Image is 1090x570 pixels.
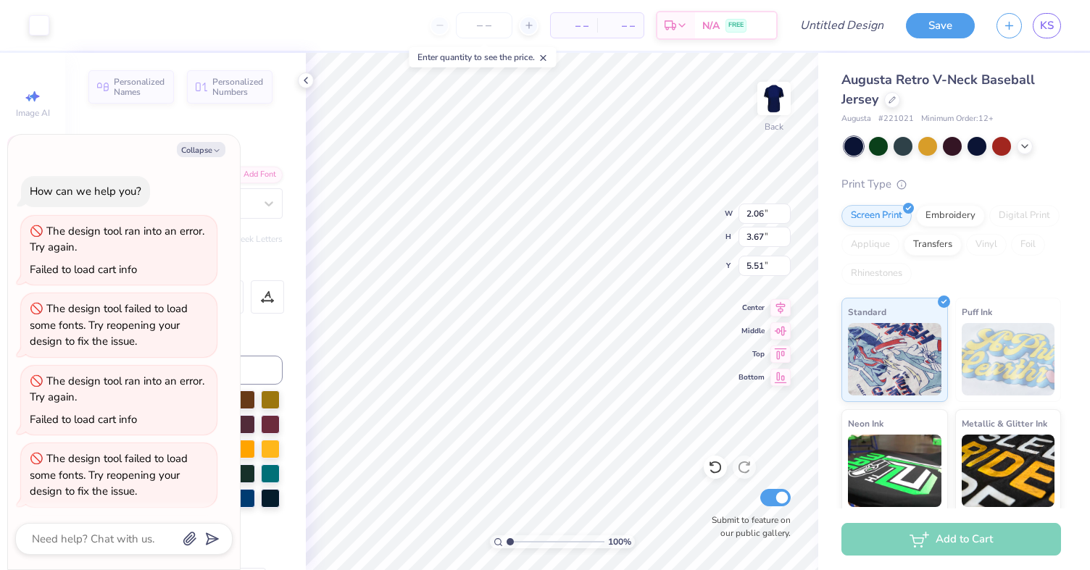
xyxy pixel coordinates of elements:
[30,412,137,427] div: Failed to load cart info
[848,416,883,431] span: Neon Ink
[962,304,992,319] span: Puff Ink
[841,113,871,125] span: Augusta
[606,18,635,33] span: – –
[30,451,188,498] div: The design tool failed to load some fonts. Try reopening your design to fix the issue.
[848,435,941,507] img: Neon Ink
[30,224,204,255] div: The design tool ran into an error. Try again.
[88,133,283,152] div: Text Tool
[848,304,886,319] span: Standard
[559,18,588,33] span: – –
[1033,13,1061,38] a: KS
[114,77,165,97] span: Personalized Names
[16,107,50,119] span: Image AI
[989,205,1060,227] div: Digital Print
[212,77,264,97] span: Personalized Numbers
[760,84,789,113] img: Back
[30,374,204,405] div: The design tool ran into an error. Try again.
[904,234,962,256] div: Transfers
[739,326,765,336] span: Middle
[409,47,557,67] div: Enter quantity to see the price.
[789,11,895,40] input: Untitled Design
[30,301,188,348] div: The design tool failed to load some fonts. Try reopening your design to fix the issue.
[841,71,1035,108] span: Augusta Retro V-Neck Baseball Jersey
[841,234,899,256] div: Applique
[916,205,985,227] div: Embroidery
[728,20,744,30] span: FREE
[841,176,1061,193] div: Print Type
[608,535,631,548] span: 100 %
[177,142,225,157] button: Collapse
[906,13,975,38] button: Save
[739,303,765,313] span: Center
[765,120,783,133] div: Back
[962,323,1055,395] img: Puff Ink
[921,113,994,125] span: Minimum Order: 12 +
[225,167,283,183] div: Add Font
[456,12,512,38] input: – –
[739,372,765,382] span: Bottom
[1040,17,1054,34] span: KS
[966,234,1007,256] div: Vinyl
[962,416,1047,431] span: Metallic & Glitter Ink
[1011,234,1045,256] div: Foil
[30,262,137,277] div: Failed to load cart info
[848,323,941,395] img: Standard
[962,435,1055,507] img: Metallic & Glitter Ink
[30,184,141,198] div: How can we help you?
[704,514,791,540] label: Submit to feature on our public gallery.
[878,113,914,125] span: # 221021
[841,205,912,227] div: Screen Print
[841,263,912,285] div: Rhinestones
[739,349,765,359] span: Top
[702,18,720,33] span: N/A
